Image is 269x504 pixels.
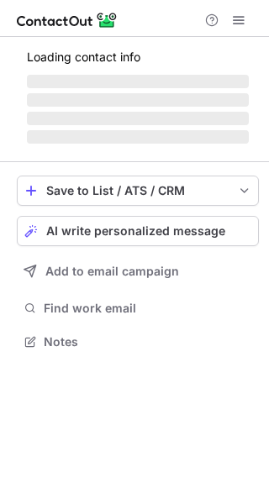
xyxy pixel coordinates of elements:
span: Find work email [44,301,252,316]
span: ‌ [27,93,249,107]
span: Add to email campaign [45,265,179,278]
div: Save to List / ATS / CRM [46,184,229,197]
span: Notes [44,334,252,349]
button: AI write personalized message [17,216,259,246]
span: ‌ [27,130,249,144]
button: save-profile-one-click [17,176,259,206]
button: Notes [17,330,259,354]
button: Find work email [17,297,259,320]
p: Loading contact info [27,50,249,64]
button: Add to email campaign [17,256,259,286]
span: ‌ [27,112,249,125]
span: AI write personalized message [46,224,225,238]
span: ‌ [27,75,249,88]
img: ContactOut v5.3.10 [17,10,118,30]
